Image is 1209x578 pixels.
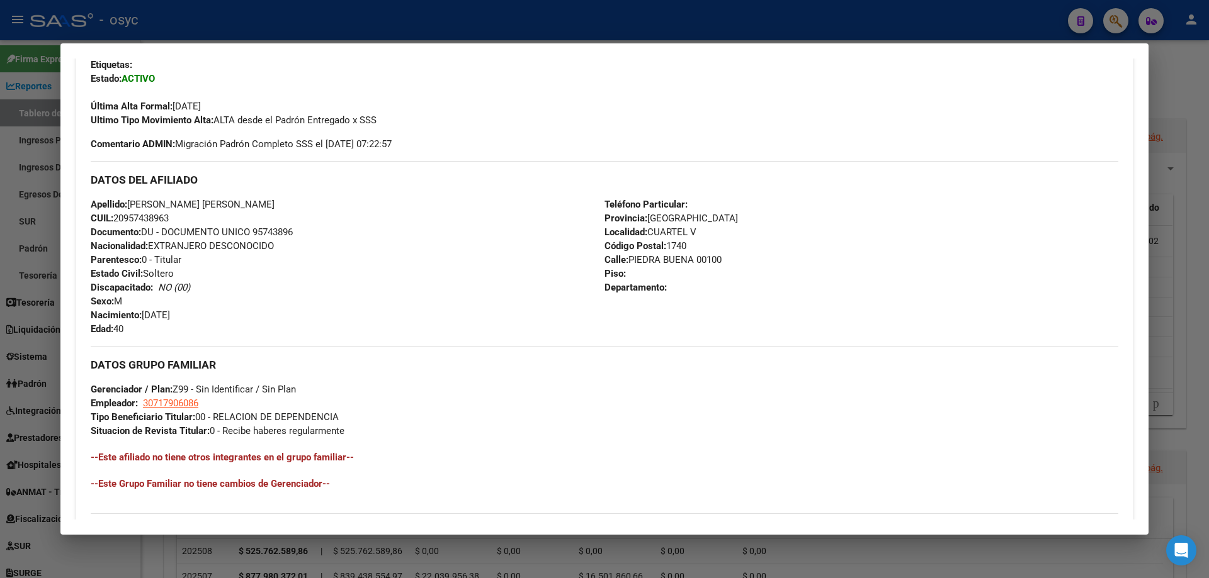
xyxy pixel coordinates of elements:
strong: Calle: [604,254,628,265]
h4: --Este afiliado no tiene otros integrantes en el grupo familiar-- [91,450,1118,464]
strong: Gerenciador / Plan: [91,384,173,395]
strong: Parentesco: [91,254,142,265]
span: [GEOGRAPHIC_DATA] [604,213,738,224]
span: Migración Padrón Completo SSS el [DATE] 07:22:57 [91,137,392,151]
strong: Provincia: [604,213,647,224]
span: Soltero [91,268,174,279]
strong: Ultimo Tipo Movimiento Alta: [91,114,213,126]
span: 40 [91,323,123,335]
span: 30717906086 [143,397,198,409]
strong: Documento: [91,226,141,238]
span: [DATE] [91,101,201,112]
strong: Nacimiento: [91,309,142,321]
span: CUARTEL V [604,226,696,238]
span: DU - DOCUMENTO UNICO 95743896 [91,226,293,238]
strong: Localidad: [604,226,647,238]
strong: Situacion de Revista Titular: [91,425,210,436]
strong: ACTIVO [122,73,155,84]
strong: Teléfono Particular: [604,199,688,210]
span: M [91,296,122,307]
span: [PERSON_NAME] [PERSON_NAME] [91,199,275,210]
strong: Departamento: [604,282,667,293]
strong: Comentario ADMIN: [91,138,175,150]
h3: DATOS GRUPO FAMILIAR [91,358,1118,372]
span: EXTRANJERO DESCONOCIDO [91,240,274,252]
i: NO (00) [158,282,190,293]
strong: Sexo: [91,296,114,307]
span: 1740 [604,240,686,252]
span: 0 - Recibe haberes regularmente [91,425,344,436]
h3: DATOS DEL AFILIADO [91,173,1118,187]
strong: Código Postal: [604,240,666,252]
strong: Tipo Beneficiario Titular: [91,411,195,423]
strong: Apellido: [91,199,127,210]
strong: CUIL: [91,213,113,224]
strong: Estado Civil: [91,268,143,279]
strong: Estado: [91,73,122,84]
span: [DATE] [91,309,170,321]
span: PIEDRA BUENA 00100 [604,254,722,265]
strong: Edad: [91,323,113,335]
strong: Discapacitado: [91,282,153,293]
strong: Piso: [604,268,626,279]
span: ALTA desde el Padrón Entregado x SSS [91,114,377,126]
span: 00 - RELACION DE DEPENDENCIA [91,411,339,423]
span: 0 - Titular [91,254,181,265]
strong: Nacionalidad: [91,240,148,252]
strong: Etiquetas: [91,59,132,70]
strong: Empleador: [91,397,138,409]
div: Open Intercom Messenger [1166,535,1196,565]
span: 20957438963 [91,213,169,224]
strong: Última Alta Formal: [91,101,173,112]
h4: --Este Grupo Familiar no tiene cambios de Gerenciador-- [91,477,1118,491]
div: Datos de Empadronamiento [76,1,1133,534]
span: Z99 - Sin Identificar / Sin Plan [91,384,296,395]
